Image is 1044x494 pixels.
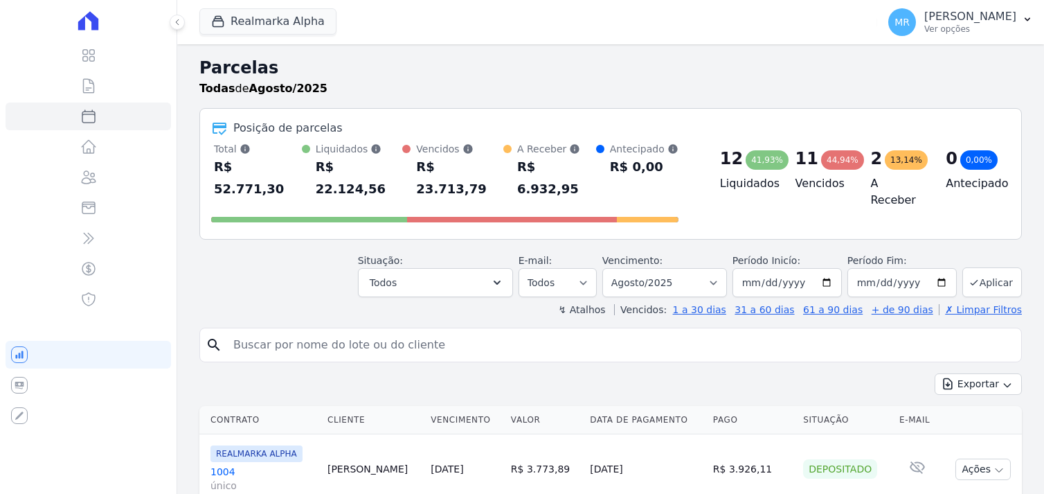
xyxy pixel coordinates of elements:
div: 0,00% [960,150,998,170]
button: Aplicar [962,267,1022,297]
label: Vencimento: [602,255,663,266]
th: Cliente [322,406,425,434]
div: Depositado [803,459,877,479]
button: MR [PERSON_NAME] Ver opções [877,3,1044,42]
a: ✗ Limpar Filtros [939,304,1022,315]
span: único [210,479,316,493]
h4: A Receber [870,175,924,209]
div: 13,14% [885,150,928,170]
h2: Parcelas [199,55,1022,80]
div: 0 [946,148,957,170]
a: 31 a 60 dias [735,304,794,315]
label: Vencidos: [614,304,667,315]
th: E-mail [894,406,941,434]
label: E-mail: [519,255,552,266]
strong: Agosto/2025 [249,82,327,95]
div: 2 [870,148,882,170]
span: Todos [370,274,397,291]
div: R$ 22.124,56 [316,156,403,200]
a: 61 a 90 dias [803,304,863,315]
div: 12 [720,148,743,170]
label: ↯ Atalhos [558,304,605,315]
div: R$ 52.771,30 [214,156,302,200]
div: R$ 0,00 [610,156,678,178]
i: search [206,337,222,353]
h4: Vencidos [795,175,849,192]
label: Situação: [358,255,403,266]
button: Ações [955,459,1011,480]
th: Contrato [199,406,322,434]
input: Buscar por nome do lote ou do cliente [225,331,1016,359]
a: 1 a 30 dias [673,304,726,315]
div: R$ 6.932,95 [517,156,596,200]
th: Pago [708,406,798,434]
span: MR [894,17,910,27]
div: Antecipado [610,142,678,156]
p: de [199,80,327,97]
button: Exportar [935,373,1022,395]
div: R$ 23.713,79 [416,156,503,200]
span: REALMARKA ALPHA [210,446,303,462]
div: Posição de parcelas [233,120,343,136]
p: [PERSON_NAME] [924,10,1016,24]
p: Ver opções [924,24,1016,35]
div: Liquidados [316,142,403,156]
h4: Liquidados [720,175,773,192]
button: Realmarka Alpha [199,8,336,35]
th: Situação [798,406,894,434]
a: + de 90 dias [872,304,933,315]
th: Valor [505,406,585,434]
th: Data de Pagamento [584,406,707,434]
button: Todos [358,268,513,297]
label: Período Fim: [847,254,957,268]
div: A Receber [517,142,596,156]
div: 11 [795,148,818,170]
div: 44,94% [821,150,864,170]
a: 1004único [210,465,316,493]
h4: Antecipado [946,175,999,192]
div: Total [214,142,302,156]
div: Vencidos [416,142,503,156]
div: 41,93% [746,150,789,170]
label: Período Inicío: [732,255,800,266]
strong: Todas [199,82,235,95]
